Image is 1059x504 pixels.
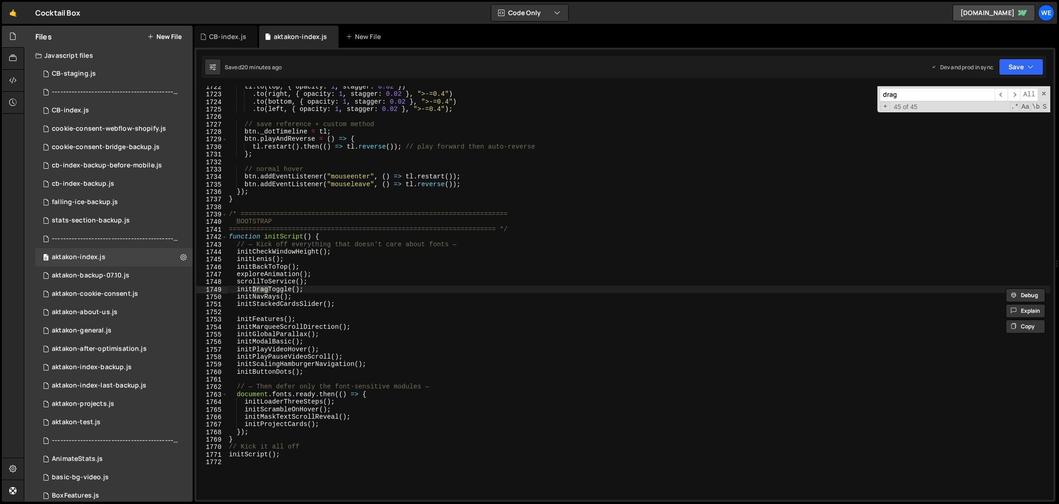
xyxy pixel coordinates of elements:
[196,241,227,249] div: 1743
[196,181,227,188] div: 1735
[52,198,118,206] div: falling-ice-backup.js
[196,159,227,166] div: 1732
[52,70,96,78] div: CB-staging.js
[52,363,132,371] div: aktakon-index-backup.js
[196,264,227,271] div: 1746
[196,211,227,218] div: 1739
[196,316,227,323] div: 1753
[52,125,166,133] div: cookie-consent-webflow-shopify.js
[35,211,193,230] div: 12094/47254.js
[196,113,227,121] div: 1726
[35,413,193,432] div: 12094/45381.js
[35,395,193,413] div: 12094/44389.js
[196,256,227,263] div: 1745
[196,144,227,151] div: 1730
[196,443,227,451] div: 1770
[52,492,99,500] div: BoxFeatures.js
[999,59,1043,75] button: Save
[196,99,227,106] div: 1724
[52,345,147,353] div: aktakon-after-optimisation.js
[35,7,80,18] div: Cocktail Box
[35,432,196,450] div: 12094/46985.js
[1042,102,1048,111] span: Search In Selection
[1038,5,1054,21] a: We
[35,468,193,487] div: 12094/36058.js
[196,218,227,226] div: 1740
[196,391,227,399] div: 1763
[196,429,227,436] div: 1768
[274,32,327,41] div: aktakon-index.js
[196,249,227,256] div: 1744
[953,5,1035,21] a: [DOMAIN_NAME]
[52,473,109,482] div: basic-bg-video.js
[35,377,193,395] div: 12094/44999.js
[196,459,227,466] div: 1772
[35,120,193,138] div: 12094/47944.js
[196,286,227,294] div: 1749
[196,414,227,421] div: 1766
[52,106,89,115] div: CB-index.js
[196,338,227,346] div: 1756
[35,175,193,193] div: 12094/46847.js
[35,83,196,101] div: 12094/47546.js
[35,450,193,468] div: 12094/30498.js
[196,278,227,286] div: 1748
[196,128,227,136] div: 1728
[196,331,227,338] div: 1755
[52,455,103,463] div: AnimateStats.js
[196,399,227,406] div: 1764
[52,88,178,96] div: --------------------------------------------------------------------------------.js
[225,63,282,71] div: Saved
[52,253,105,261] div: aktakon-index.js
[52,143,160,151] div: cookie-consent-bridge-backup.js
[931,63,993,71] div: Dev and prod in sync
[52,400,114,408] div: aktakon-projects.js
[196,294,227,301] div: 1750
[35,65,193,83] div: 12094/47545.js
[52,180,114,188] div: cb-index-backup.js
[196,271,227,278] div: 1747
[35,248,193,266] div: 12094/43364.js
[52,235,178,243] div: ----------------------------------------------------------------.js
[196,106,227,113] div: 1725
[196,196,227,203] div: 1737
[2,2,24,24] a: 🤙
[196,376,227,383] div: 1761
[196,421,227,428] div: 1767
[1006,288,1045,302] button: Debug
[196,301,227,308] div: 1751
[35,138,193,156] div: 12094/48015.js
[196,309,227,316] div: 1752
[52,418,100,426] div: aktakon-test.js
[35,340,193,358] div: 12094/46147.js
[346,32,384,41] div: New File
[196,406,227,414] div: 1765
[147,33,182,40] button: New File
[35,266,193,285] div: 12094/47992.js
[1006,320,1045,333] button: Copy
[209,32,246,41] div: CB-index.js
[196,451,227,459] div: 1771
[35,101,193,120] div: 12094/46486.js
[52,290,138,298] div: aktakon-cookie-consent.js
[196,233,227,241] div: 1742
[52,161,162,170] div: cb-index-backup-before-mobile.js
[1020,88,1038,101] span: Alt-Enter
[1031,102,1041,111] span: Whole Word Search
[52,216,130,225] div: stats-section-backup.js
[196,151,227,158] div: 1731
[196,83,227,91] div: 1722
[995,88,1008,101] span: ​
[196,166,227,173] div: 1733
[24,46,193,65] div: Javascript files
[35,156,193,175] div: 12094/47451.js
[52,382,146,390] div: aktakon-index-last-backup.js
[881,102,890,111] span: Toggle Replace mode
[35,358,193,377] div: 12094/44174.js
[196,91,227,98] div: 1723
[196,436,227,443] div: 1769
[35,285,193,303] div: 12094/47870.js
[52,437,178,445] div: ----------------------------------------------------------------------------------------.js
[52,327,111,335] div: aktakon-general.js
